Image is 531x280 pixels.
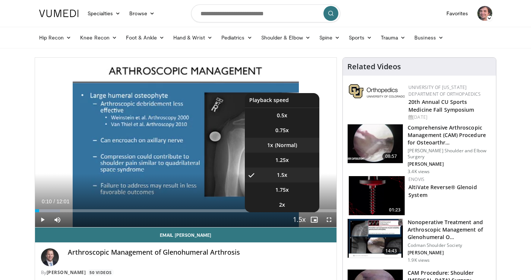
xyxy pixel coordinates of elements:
[275,186,289,194] span: 1.75x
[347,219,492,263] a: 14:43 Nonoperative Treatment and Arthroscopic Management of Glenohumeral O… Codman Shoulder Socie...
[442,6,473,21] a: Favorites
[47,269,86,276] a: [PERSON_NAME]
[275,156,289,164] span: 1.25x
[267,141,273,149] span: 1x
[382,247,400,255] span: 14:43
[217,30,257,45] a: Pediatrics
[408,184,477,198] a: AltiVate Reverse® Glenoid System
[348,219,403,258] img: 8f0b0447-2e8b-4485-8ebc-a10c9ab9b858.150x105_q85_crop-smart_upscale.jpg
[322,212,336,227] button: Fullscreen
[408,242,492,248] p: Codman Shoulder Society
[169,30,217,45] a: Hand & Wrist
[408,84,481,97] a: University of [US_STATE] Department of Orthopaedics
[408,124,492,146] h3: Comprehensive Arthroscopic Management (CAM) Procedure for Osteoarthr…
[68,248,331,257] h4: Arthroscopic Management of Glenohumeral Arthrosis
[277,112,287,119] span: 0.5x
[35,58,337,227] video-js: Video Player
[408,148,492,160] p: [PERSON_NAME] Shoulder and Elbow Surgery
[344,30,376,45] a: Sports
[307,212,322,227] button: Enable picture-in-picture mode
[275,127,289,134] span: 0.75x
[376,30,410,45] a: Trauma
[41,248,59,266] img: Avatar
[50,212,65,227] button: Mute
[83,6,125,21] a: Specialties
[349,176,405,215] img: 5c1caa1d-9170-4353-b546-f3bbd9b198c6.png.150x105_q85_crop-smart_upscale.png
[382,153,400,160] span: 08:57
[347,62,401,71] h4: Related Videos
[277,171,287,179] span: 1.5x
[87,269,114,276] a: 50 Videos
[408,161,492,167] p: [PERSON_NAME]
[408,114,490,121] div: [DATE]
[349,84,405,98] img: 355603a8-37da-49b6-856f-e00d7e9307d3.png.150x105_q85_autocrop_double_scale_upscale_version-0.2.png
[408,98,474,113] a: 20th Annual CU Sports Medicine Fall Symposium
[257,30,315,45] a: Shoulder & Elbow
[39,10,79,17] img: VuMedi Logo
[35,30,76,45] a: Hip Recon
[408,169,430,175] p: 3.4K views
[347,124,492,175] a: 08:57 Comprehensive Arthroscopic Management (CAM) Procedure for Osteoarthr… [PERSON_NAME] Shoulde...
[56,198,69,204] span: 12:01
[348,124,403,163] img: 3349a3b0-0111-4fb0-8a7a-98ebd23e30ef.150x105_q85_crop-smart_upscale.jpg
[41,269,331,276] div: By
[292,212,307,227] button: Playback Rate
[349,176,405,215] a: 01:23
[408,219,492,241] h3: Nonoperative Treatment and Arthroscopic Management of Glenohumeral O…
[35,209,337,212] div: Progress Bar
[477,6,492,21] img: Avatar
[121,30,169,45] a: Foot & Ankle
[408,257,430,263] p: 1.9K views
[315,30,344,45] a: Spine
[54,198,55,204] span: /
[408,176,424,182] a: Enovis
[35,212,50,227] button: Play
[279,201,285,209] span: 2x
[42,198,52,204] span: 0:10
[35,227,337,242] a: Email [PERSON_NAME]
[408,250,492,256] p: [PERSON_NAME]
[191,4,340,22] input: Search topics, interventions
[410,30,448,45] a: Business
[387,207,403,213] span: 01:23
[125,6,159,21] a: Browse
[76,30,121,45] a: Knee Recon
